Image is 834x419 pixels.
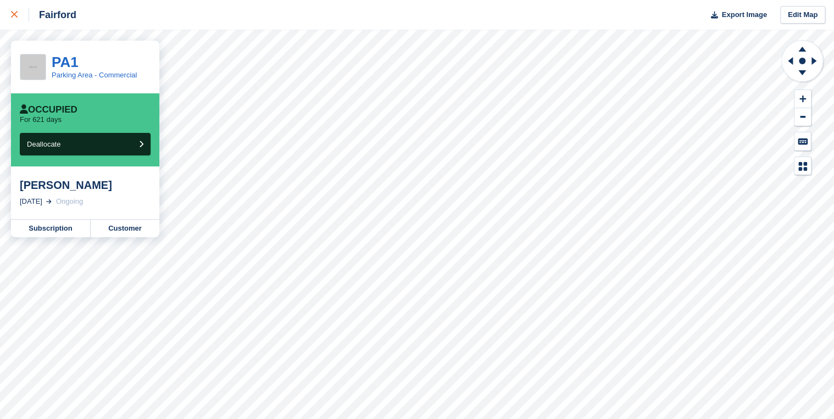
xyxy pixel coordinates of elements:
div: Ongoing [56,196,83,207]
p: For 621 days [20,115,62,124]
button: Export Image [704,6,767,24]
div: [DATE] [20,196,42,207]
img: arrow-right-light-icn-cde0832a797a2874e46488d9cf13f60e5c3a73dbe684e267c42b8395dfbc2abf.svg [46,199,52,204]
a: Customer [91,220,159,237]
button: Keyboard Shortcuts [794,132,811,150]
a: Subscription [11,220,91,237]
a: Parking Area - Commercial [52,71,137,79]
div: Fairford [29,8,76,21]
button: Zoom In [794,90,811,108]
button: Deallocate [20,133,151,155]
span: Deallocate [27,140,60,148]
div: Occupied [20,104,77,115]
a: Edit Map [780,6,825,24]
button: Zoom Out [794,108,811,126]
div: [PERSON_NAME] [20,178,151,192]
a: PA1 [52,54,79,70]
span: Export Image [721,9,766,20]
button: Map Legend [794,157,811,175]
img: 256x256-placeholder-a091544baa16b46aadf0b611073c37e8ed6a367829ab441c3b0103e7cf8a5b1b.png [20,54,46,80]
